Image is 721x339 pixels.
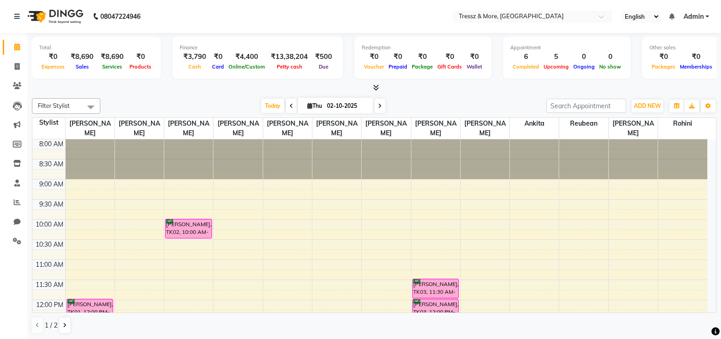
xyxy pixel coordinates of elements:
[464,64,484,70] span: Wallet
[510,64,541,70] span: Completed
[464,52,484,62] div: ₹0
[34,220,65,229] div: 10:00 AM
[267,52,311,62] div: ₹13,38,204
[312,118,361,139] span: [PERSON_NAME]
[541,52,571,62] div: 5
[609,118,658,139] span: [PERSON_NAME]
[410,52,435,62] div: ₹0
[362,52,386,62] div: ₹0
[34,260,65,270] div: 11:00 AM
[324,99,370,113] input: 2025-10-02
[32,118,65,127] div: Stylist
[23,4,86,29] img: logo
[413,279,459,298] div: [PERSON_NAME], TK03, 11:30 AM-12:00 PM, THREADING - Eyebrow (Thread)
[180,44,336,52] div: Finance
[100,4,140,29] b: 08047224946
[658,118,707,129] span: Rohini
[37,200,65,209] div: 9:30 AM
[362,44,484,52] div: Redemption
[634,102,661,109] span: ADD NEW
[275,64,305,70] span: Petty cash
[316,64,331,70] span: Due
[226,52,267,62] div: ₹4,400
[413,299,459,328] div: [PERSON_NAME], TK03, 12:00 PM-12:45 PM, WAXING - Full Legs (Chocolate)
[435,64,464,70] span: Gift Cards
[37,159,65,169] div: 8:30 AM
[559,118,608,129] span: Reubean
[435,52,464,62] div: ₹0
[67,52,97,62] div: ₹8,690
[37,139,65,149] div: 8:00 AM
[510,52,541,62] div: 6
[362,118,410,139] span: [PERSON_NAME]
[39,44,154,52] div: Total
[210,64,226,70] span: Card
[649,52,678,62] div: ₹0
[127,52,154,62] div: ₹0
[180,52,210,62] div: ₹3,790
[39,52,67,62] div: ₹0
[115,118,164,139] span: [PERSON_NAME]
[38,102,70,109] span: Filter Stylist
[166,219,212,238] div: [PERSON_NAME], TK02, 10:00 AM-10:30 AM, HAIR - Below Blowseline (Blowdry)
[263,118,312,139] span: [PERSON_NAME]
[213,118,262,139] span: [PERSON_NAME]
[97,52,127,62] div: ₹8,690
[386,64,410,70] span: Prepaid
[632,100,663,112] button: ADD NEW
[571,52,597,62] div: 0
[164,118,213,139] span: [PERSON_NAME]
[186,64,203,70] span: Cash
[34,240,65,249] div: 10:30 AM
[386,52,410,62] div: ₹0
[37,180,65,189] div: 9:00 AM
[678,52,715,62] div: ₹0
[411,118,460,139] span: [PERSON_NAME]
[261,99,284,113] span: Today
[305,102,324,109] span: Thu
[410,64,435,70] span: Package
[571,64,597,70] span: Ongoing
[45,321,57,330] span: 1 / 2
[597,64,623,70] span: No show
[461,118,509,139] span: [PERSON_NAME]
[678,64,715,70] span: Memberships
[226,64,267,70] span: Online/Custom
[210,52,226,62] div: ₹0
[34,300,65,310] div: 12:00 PM
[546,99,626,113] input: Search Appointment
[127,64,154,70] span: Products
[510,118,559,129] span: Ankita
[510,44,623,52] div: Appointment
[362,64,386,70] span: Voucher
[100,64,124,70] span: Services
[649,64,678,70] span: Packages
[73,64,91,70] span: Sales
[39,64,67,70] span: Expenses
[684,12,704,21] span: Admin
[34,280,65,290] div: 11:30 AM
[66,118,114,139] span: [PERSON_NAME]
[541,64,571,70] span: Upcoming
[311,52,336,62] div: ₹500
[597,52,623,62] div: 0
